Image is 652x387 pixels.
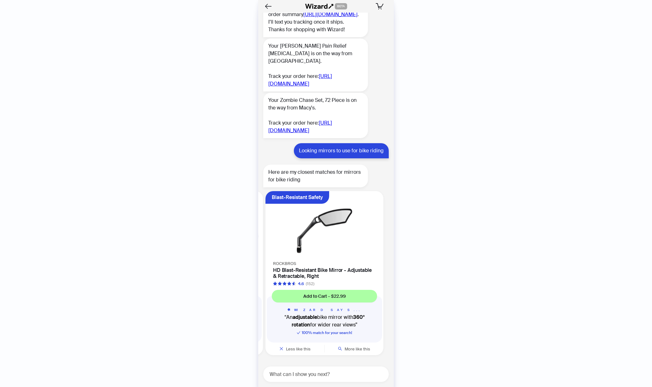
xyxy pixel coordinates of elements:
[269,195,380,256] img: HD Blast-Resistant Bike Mirror - Adjustable & Retractable, Right
[279,347,283,351] span: close
[263,1,273,11] button: Back
[265,343,324,355] button: Less like this
[287,282,291,286] span: star
[303,11,358,18] a: [URL][DOMAIN_NAME]
[286,346,311,352] span: Less like this
[282,282,287,286] span: star
[278,282,282,286] span: star
[273,281,304,287] div: 4.6 out of 5 stars
[297,330,352,335] span: 100 % match for your search!
[293,314,317,320] b: adjustable
[272,308,377,312] h5: WIZARD SAYS...
[297,331,300,335] span: check
[345,346,370,352] span: More like this
[273,267,376,279] h4: HD Blast-Resistant Bike Mirror - Adjustable & Retractable, Right
[335,3,347,9] span: BETA
[303,293,346,299] span: Add to Cart – $22.99
[294,143,389,158] div: Looking mirrors to use for bike riding
[272,290,377,302] button: Add to Cart – $22.99
[292,282,296,286] span: star
[325,343,384,355] button: More like this
[338,347,342,351] span: search
[273,282,277,286] span: star
[298,281,304,287] div: 4.6
[272,314,377,329] q: An bike mirror with for wider rear views
[263,165,368,187] div: Here are my closest matches for mirrors for bike riding
[306,281,314,287] div: (152)
[273,261,296,266] span: ROCKBROS
[263,93,368,138] div: Your Zombie Chase Set, 72 Piece is on the way from Macy's. Track your order here:
[272,191,323,204] div: Blast-Resistant Safety
[263,38,368,91] div: Your [PERSON_NAME] Pain Relief [MEDICAL_DATA] is on the way from [GEOGRAPHIC_DATA]. Track your or...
